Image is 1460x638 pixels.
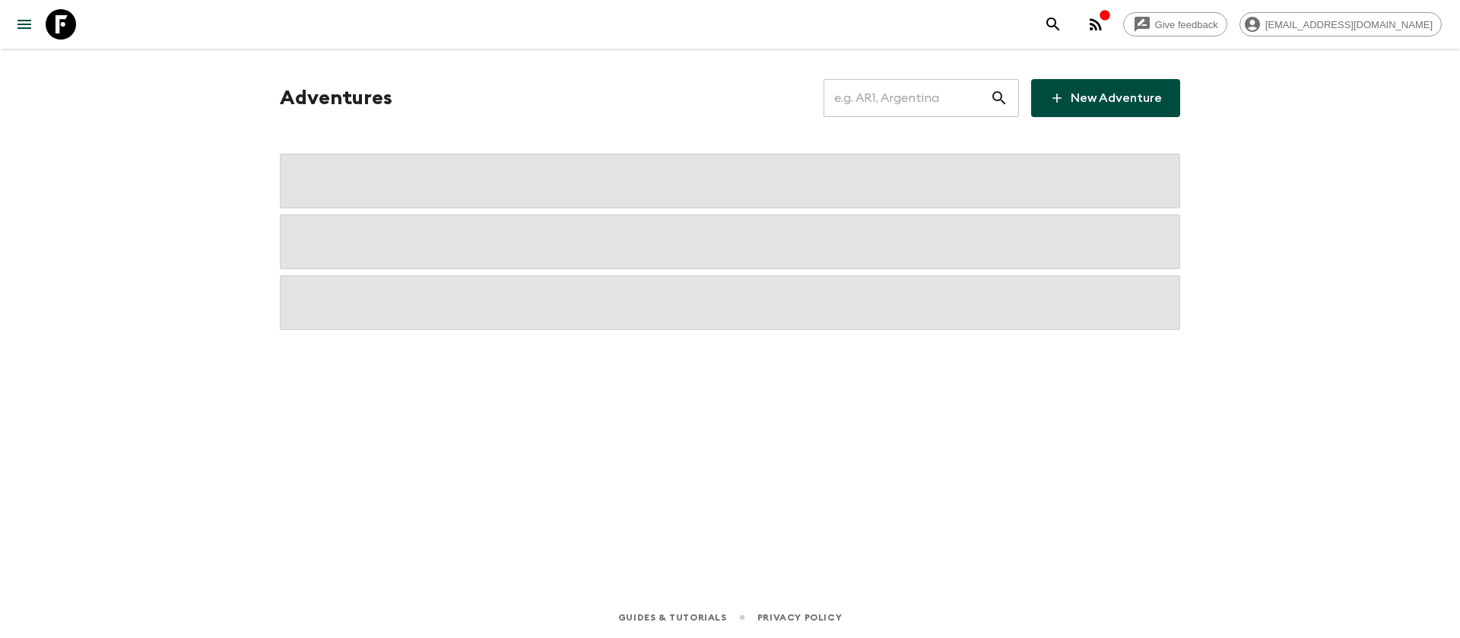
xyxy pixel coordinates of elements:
[1038,9,1068,40] button: search adventures
[1239,12,1442,37] div: [EMAIL_ADDRESS][DOMAIN_NAME]
[1147,19,1227,30] span: Give feedback
[618,609,727,626] a: Guides & Tutorials
[9,9,40,40] button: menu
[280,83,392,113] h1: Adventures
[1123,12,1227,37] a: Give feedback
[757,609,842,626] a: Privacy Policy
[1031,79,1180,117] a: New Adventure
[1257,19,1441,30] span: [EMAIL_ADDRESS][DOMAIN_NAME]
[824,77,990,119] input: e.g. AR1, Argentina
